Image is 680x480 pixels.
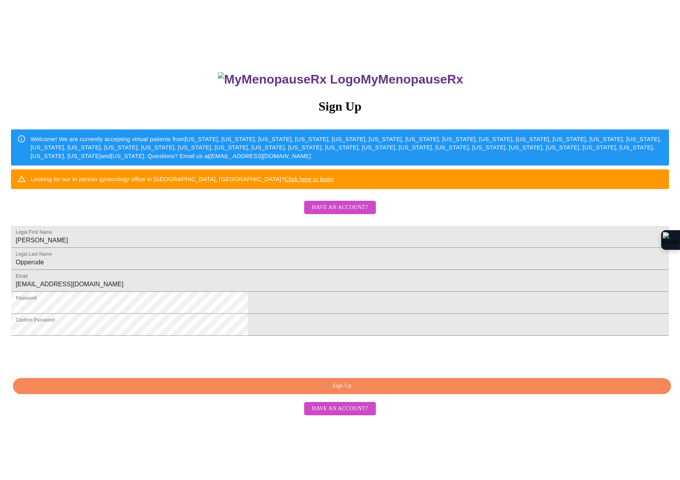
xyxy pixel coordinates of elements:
[663,232,678,248] img: Extension Icon
[304,402,376,416] button: Have an account?
[302,209,378,216] a: Have an account?
[13,378,671,394] button: Sign Up
[304,201,376,215] button: Have an account?
[302,404,378,411] a: Have an account?
[11,340,130,370] iframe: reCAPTCHA
[312,203,368,213] span: Have an account?
[22,381,662,391] span: Sign Up
[218,72,361,87] img: MyMenopauseRx Logo
[12,72,669,87] h3: MyMenopauseRx
[31,172,334,186] div: Looking for our in person gynecology office in [GEOGRAPHIC_DATA], [GEOGRAPHIC_DATA]?
[11,99,669,114] h3: Sign Up
[31,132,663,163] div: Welcome! We are currently accepting virtual patients from [US_STATE], [US_STATE], [US_STATE], [US...
[312,404,368,414] span: Have an account?
[285,176,334,182] a: Click here to login!
[209,153,311,159] em: [EMAIL_ADDRESS][DOMAIN_NAME]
